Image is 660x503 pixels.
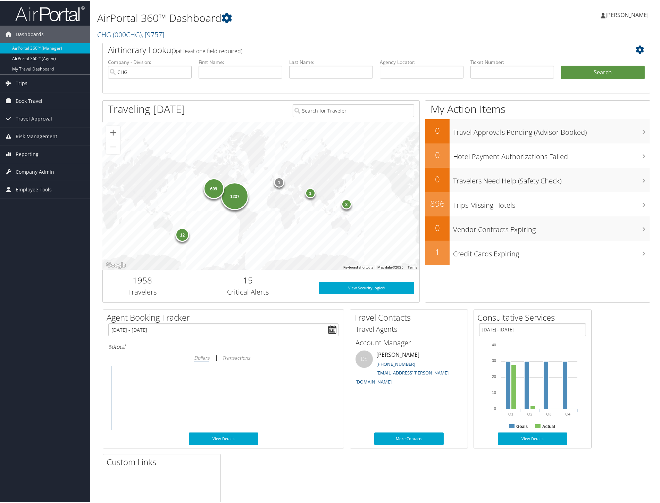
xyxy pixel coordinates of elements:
button: Zoom in [106,125,120,139]
h3: Vendor Contracts Expiring [453,220,650,233]
span: $0 [108,342,115,349]
h3: Account Manager [356,337,462,347]
h2: 15 [187,273,309,285]
span: Map data ©2025 [377,264,403,268]
li: [PERSON_NAME] [352,349,466,387]
div: 8 [341,198,352,208]
h3: Travel Approvals Pending (Advisor Booked) [453,123,650,136]
span: Company Admin [16,162,54,180]
span: Book Travel [16,91,42,109]
a: View Details [498,431,567,444]
span: Employee Tools [16,180,52,197]
div: | [108,352,339,361]
h2: 0 [425,124,450,135]
input: Search for Traveler [293,103,414,116]
tspan: 20 [492,373,496,378]
h2: 0 [425,148,450,160]
h2: Travel Contacts [354,311,468,322]
a: 896Trips Missing Hotels [425,191,650,215]
h3: Travel Agents [356,323,462,333]
span: (at least one field required) [176,46,242,54]
button: Zoom out [106,139,120,153]
button: Keyboard shortcuts [343,264,373,269]
button: Search [561,65,645,79]
a: 1Credit Cards Expiring [425,240,650,264]
text: Actual [542,423,555,428]
label: Ticket Number: [470,58,554,65]
a: 0Travelers Need Help (Safety Check) [425,167,650,191]
span: ( 000CHG ) [113,29,142,38]
h3: Trips Missing Hotels [453,196,650,209]
text: Q1 [508,411,513,415]
img: Google [105,260,127,269]
h2: 0 [425,172,450,184]
text: Q4 [565,411,570,415]
h2: Consultative Services [477,311,591,322]
a: CHG [97,29,164,38]
text: Goals [516,423,528,428]
h1: Traveling [DATE] [108,101,185,115]
div: DS [356,349,373,367]
span: Dashboards [16,25,44,42]
div: 1 [305,187,316,197]
div: 12 [176,226,190,240]
h3: Credit Cards Expiring [453,245,650,258]
img: airportal-logo.png [15,5,85,21]
i: Transactions [222,353,250,360]
div: 1237 [221,181,249,209]
h2: Airtinerary Lookup [108,43,599,55]
a: 0Vendor Contracts Expiring [425,215,650,240]
a: 0Travel Approvals Pending (Advisor Booked) [425,118,650,142]
div: 699 [203,177,224,198]
a: [PHONE_NUMBER] [376,360,415,366]
h2: 0 [425,221,450,233]
span: [PERSON_NAME] [605,10,649,18]
a: [EMAIL_ADDRESS][PERSON_NAME][DOMAIN_NAME] [356,369,449,384]
a: View SecurityLogic® [319,281,414,293]
a: More Contacts [374,431,444,444]
h2: Agent Booking Tracker [107,311,344,322]
h6: total [108,342,339,349]
text: Q3 [546,411,552,415]
tspan: 0 [494,405,496,410]
span: Trips [16,74,27,91]
h2: 1958 [108,273,177,285]
text: Q2 [527,411,533,415]
h2: 1 [425,245,450,257]
label: Agency Locator: [380,58,463,65]
label: Company - Division: [108,58,192,65]
h2: 896 [425,197,450,208]
span: Travel Approval [16,109,52,126]
span: Risk Management [16,127,57,144]
span: , [ 9757 ] [142,29,164,38]
label: First Name: [199,58,282,65]
tspan: 10 [492,389,496,394]
a: Open this area in Google Maps (opens a new window) [105,260,127,269]
h3: Travelers [108,286,177,296]
i: Dollars [194,353,209,360]
h1: AirPortal 360™ Dashboard [97,10,469,24]
a: [PERSON_NAME] [601,3,655,24]
a: Terms (opens in new tab) [408,264,417,268]
div: 1 [274,176,284,186]
h3: Travelers Need Help (Safety Check) [453,172,650,185]
label: Last Name: [289,58,373,65]
a: View Details [189,431,258,444]
a: 0Hotel Payment Authorizations Failed [425,142,650,167]
h3: Hotel Payment Authorizations Failed [453,147,650,160]
tspan: 30 [492,357,496,362]
h3: Critical Alerts [187,286,309,296]
tspan: 40 [492,342,496,346]
h2: Custom Links [107,455,220,467]
span: Reporting [16,145,39,162]
h1: My Action Items [425,101,650,115]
